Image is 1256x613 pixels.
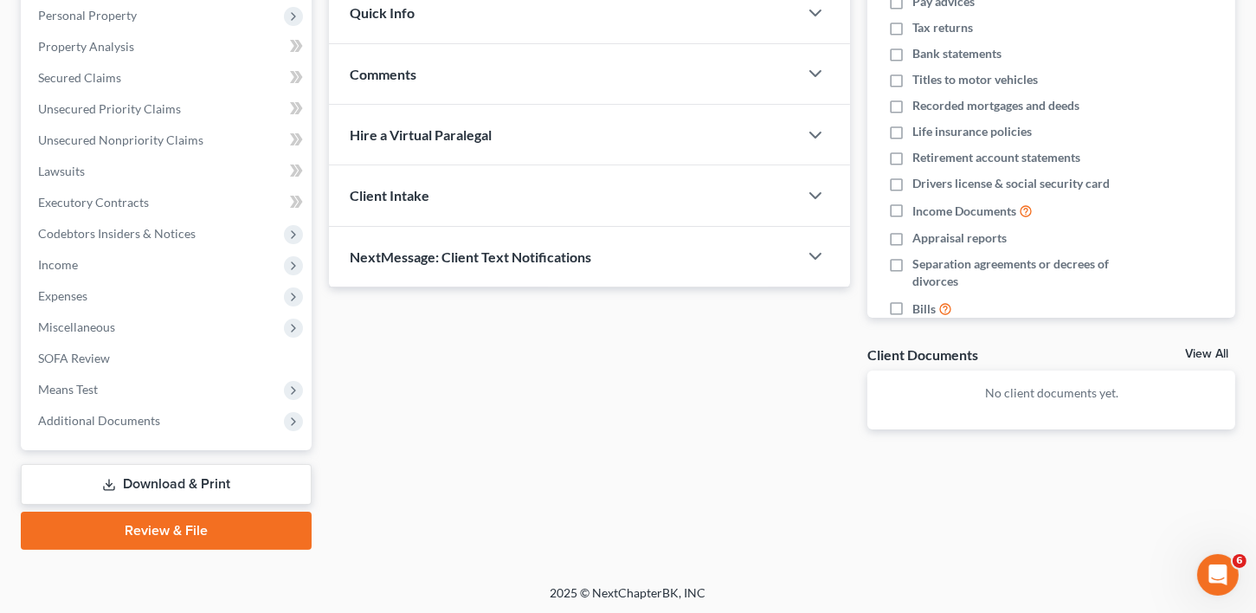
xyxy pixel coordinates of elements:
a: Download & Print [21,464,312,505]
p: No client documents yet. [881,384,1221,402]
span: Comments [350,66,416,82]
span: Codebtors Insiders & Notices [38,226,196,241]
a: Lawsuits [24,156,312,187]
span: Bills [912,300,936,318]
div: Client Documents [867,345,978,364]
span: Income [38,257,78,272]
a: Unsecured Priority Claims [24,94,312,125]
span: Executory Contracts [38,195,149,210]
iframe: Intercom live chat [1197,554,1239,596]
span: Lawsuits [38,164,85,178]
span: Income Documents [912,203,1016,220]
a: Review & File [21,512,312,550]
a: Executory Contracts [24,187,312,218]
span: SOFA Review [38,351,110,365]
span: Unsecured Priority Claims [38,101,181,116]
a: Property Analysis [24,31,312,62]
span: Life insurance policies [912,123,1032,140]
span: Secured Claims [38,70,121,85]
span: Personal Property [38,8,137,23]
span: Tax returns [912,19,973,36]
span: Property Analysis [38,39,134,54]
span: 6 [1233,554,1246,568]
span: Titles to motor vehicles [912,71,1038,88]
span: Quick Info [350,4,415,21]
span: Separation agreements or decrees of divorces [912,255,1129,290]
span: Unsecured Nonpriority Claims [38,132,203,147]
span: Drivers license & social security card [912,175,1110,192]
span: Miscellaneous [38,319,115,334]
span: NextMessage: Client Text Notifications [350,248,591,265]
span: Expenses [38,288,87,303]
a: View All [1185,348,1228,360]
span: Bank statements [912,45,1002,62]
span: Retirement account statements [912,149,1080,166]
a: Secured Claims [24,62,312,94]
a: SOFA Review [24,343,312,374]
a: Unsecured Nonpriority Claims [24,125,312,156]
span: Recorded mortgages and deeds [912,97,1079,114]
span: Client Intake [350,187,429,203]
span: Additional Documents [38,413,160,428]
span: Appraisal reports [912,229,1007,247]
span: Means Test [38,382,98,397]
span: Hire a Virtual Paralegal [350,126,492,143]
